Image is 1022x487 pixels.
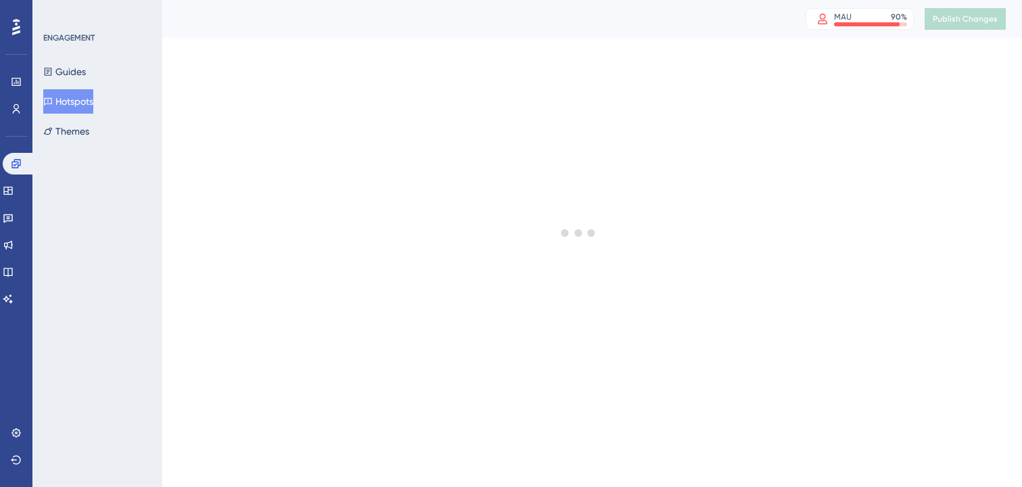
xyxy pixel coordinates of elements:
[925,8,1006,30] button: Publish Changes
[43,60,86,84] button: Guides
[43,89,93,114] button: Hotspots
[43,119,89,143] button: Themes
[891,11,907,22] div: 90 %
[933,14,998,24] span: Publish Changes
[43,32,95,43] div: ENGAGEMENT
[834,11,852,22] div: MAU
